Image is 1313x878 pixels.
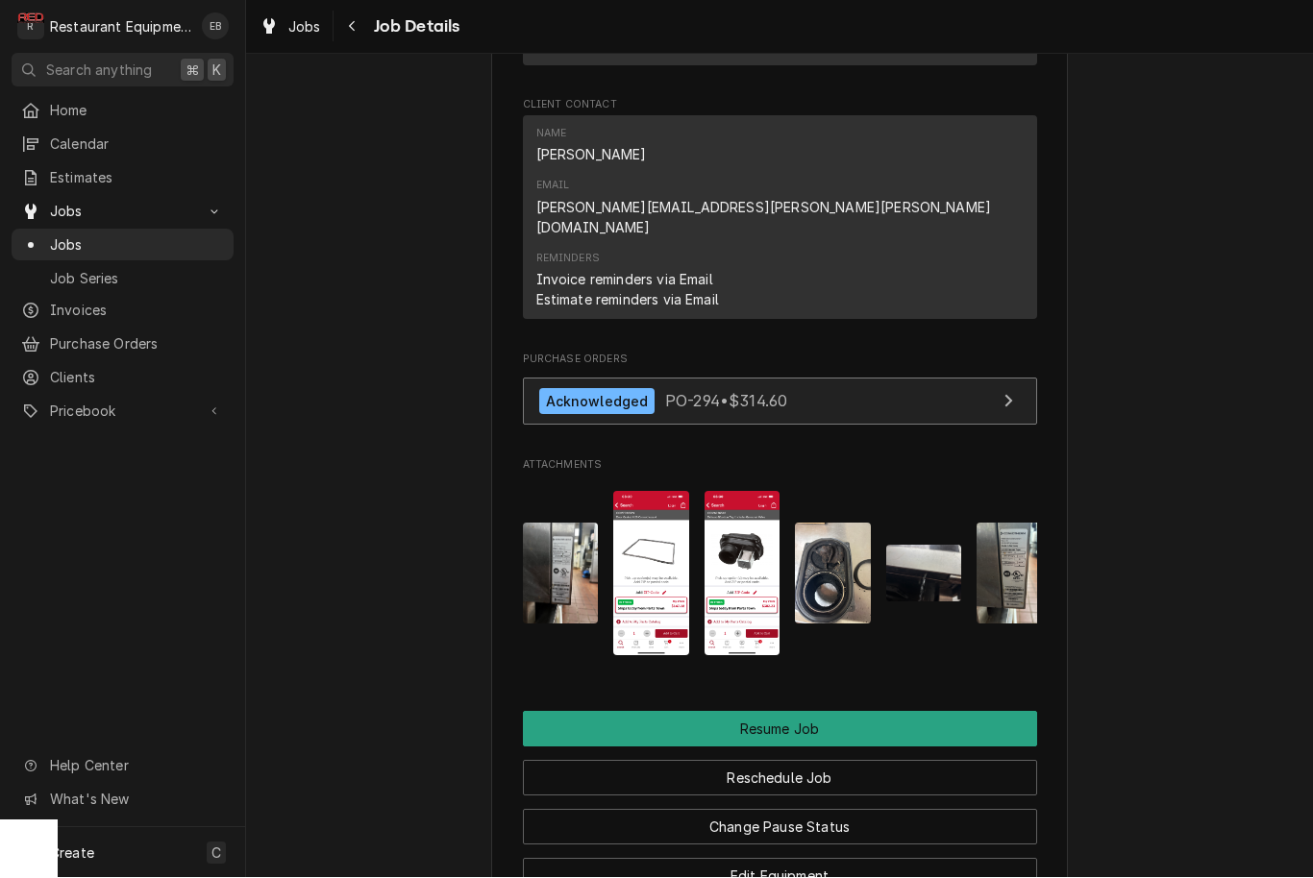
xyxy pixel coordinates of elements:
[536,200,992,236] a: [PERSON_NAME][EMAIL_ADDRESS][PERSON_NAME][PERSON_NAME][DOMAIN_NAME]
[50,368,224,388] span: Clients
[50,334,224,354] span: Purchase Orders
[536,127,567,142] div: Name
[523,98,1037,113] span: Client Contact
[337,12,368,42] button: Navigate back
[12,329,234,360] a: Purchase Orders
[523,524,599,624] img: ZnKagNUKRJ2aJqZH25Vj
[12,95,234,127] a: Home
[211,843,221,864] span: C
[12,196,234,228] a: Go to Jobs
[46,61,152,81] span: Search anything
[523,116,1037,329] div: Client Contact List
[186,61,199,81] span: ⌘
[50,790,222,810] span: What's New
[886,546,962,602] img: tUi20IpZQ7GtKb78Xmfz
[50,235,224,256] span: Jobs
[795,524,871,624] img: OXOM2mfTT3G2PO6l5yS5
[536,179,570,194] div: Email
[202,13,229,40] div: EB
[12,162,234,194] a: Estimates
[17,13,44,40] div: R
[50,168,224,188] span: Estimates
[613,492,689,656] img: yu9WYhRQS4g2BNS1mVbg
[536,179,1024,237] div: Email
[665,392,787,411] span: PO-294 • $314.60
[523,458,1037,671] div: Attachments
[17,13,44,40] div: Restaurant Equipment Diagnostics's Avatar
[523,747,1037,796] div: Button Group Row
[50,402,195,422] span: Pricebook
[536,127,647,165] div: Name
[523,712,1037,747] button: Resume Job
[12,263,234,295] a: Job Series
[50,756,222,776] span: Help Center
[523,477,1037,671] span: Attachments
[288,17,321,37] span: Jobs
[539,389,656,415] div: Acknowledged
[977,524,1053,624] img: 2QeLSrLTX6uadD4nZniw
[536,290,719,310] div: Estimate reminders via Email
[523,796,1037,845] div: Button Group Row
[536,145,647,165] div: [PERSON_NAME]
[50,17,191,37] div: Restaurant Equipment Diagnostics
[12,54,234,87] button: Search anything⌘K
[50,845,94,862] span: Create
[50,202,195,222] span: Jobs
[12,295,234,327] a: Invoices
[523,761,1037,796] button: Reschedule Job
[523,353,1037,435] div: Purchase Orders
[523,712,1037,747] div: Button Group Row
[50,101,224,121] span: Home
[12,396,234,427] a: Go to Pricebook
[523,116,1037,320] div: Contact
[523,810,1037,845] button: Change Pause Status
[536,270,713,290] div: Invoice reminders via Email
[252,12,329,43] a: Jobs
[523,378,1037,426] a: View Purchase Order
[536,252,600,267] div: Reminders
[202,13,229,40] div: Emily Bird's Avatar
[12,362,234,394] a: Clients
[212,61,221,81] span: K
[50,269,224,289] span: Job Series
[50,134,224,155] span: Calendar
[523,353,1037,368] span: Purchase Orders
[523,98,1037,329] div: Client Contact
[12,750,234,782] a: Go to Help Center
[536,252,719,310] div: Reminders
[368,14,460,40] span: Job Details
[12,230,234,261] a: Jobs
[705,492,780,656] img: SFld41l9SAq85K3jd5fl
[12,129,234,160] a: Calendar
[50,301,224,321] span: Invoices
[12,784,234,816] a: Go to What's New
[523,458,1037,474] span: Attachments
